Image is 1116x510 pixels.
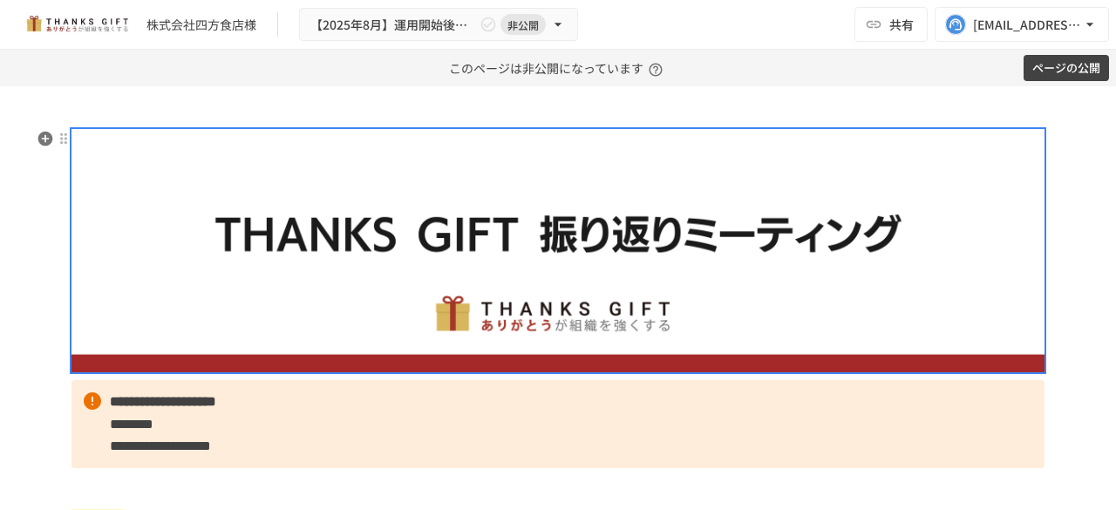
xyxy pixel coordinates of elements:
span: 非公開 [500,16,546,34]
button: [EMAIL_ADDRESS][DOMAIN_NAME] [935,7,1109,42]
img: mMP1OxWUAhQbsRWCurg7vIHe5HqDpP7qZo7fRoNLXQh [21,10,133,38]
span: 共有 [889,15,914,34]
img: ywjCEzGaDRs6RHkpXm6202453qKEghjSpJ0uwcQsaCz [71,129,1045,372]
div: 株式会社四方食店様 [146,16,256,34]
button: 共有 [854,7,928,42]
span: 【2025年8月】運用開始後振り返りミーティング [310,14,476,36]
div: [EMAIL_ADDRESS][DOMAIN_NAME] [973,14,1081,36]
p: このページは非公開になっています [449,50,668,86]
button: 【2025年8月】運用開始後振り返りミーティング非公開 [299,8,578,42]
button: ページの公開 [1024,55,1109,82]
